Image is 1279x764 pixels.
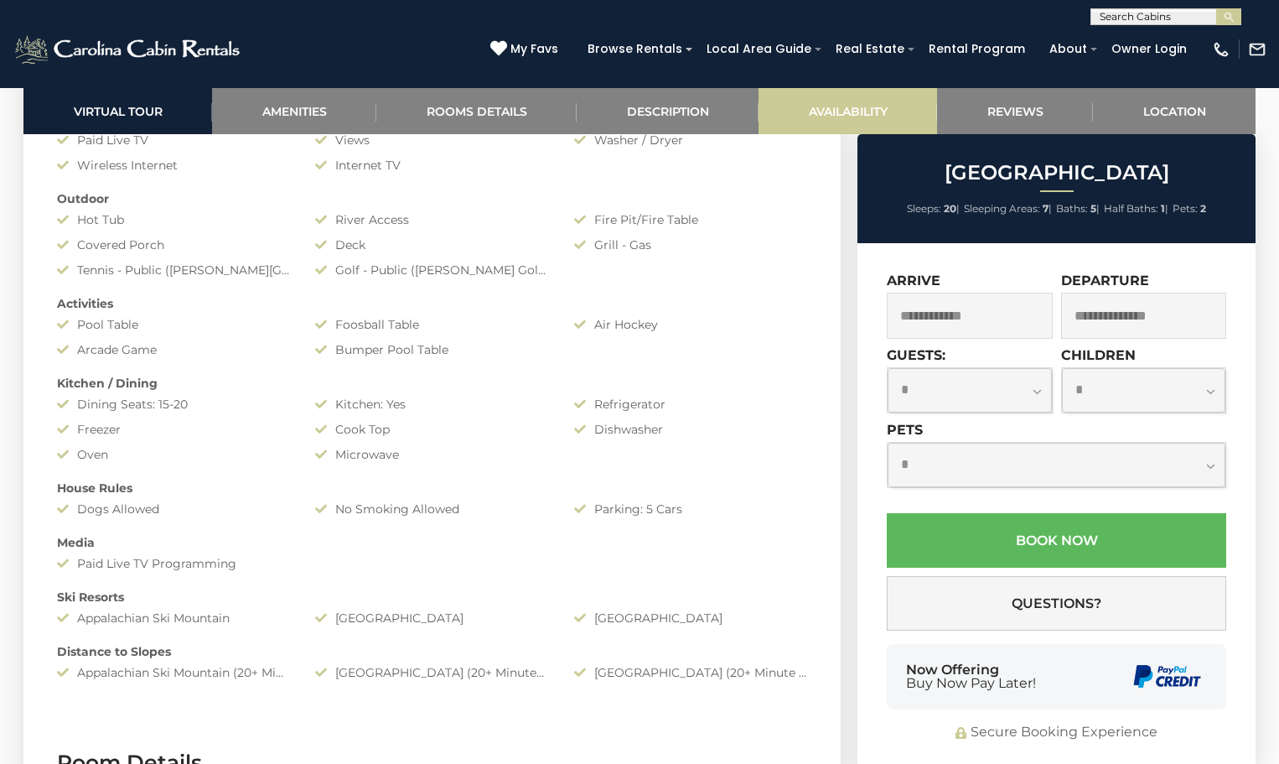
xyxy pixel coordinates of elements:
button: Questions? [887,576,1226,631]
div: Air Hockey [562,316,820,333]
a: About [1041,36,1095,62]
img: mail-regular-white.png [1248,40,1266,59]
label: Pets [887,422,923,438]
img: phone-regular-white.png [1212,40,1230,59]
strong: 5 [1090,202,1096,215]
strong: 1 [1161,202,1165,215]
div: Refrigerator [562,396,820,413]
div: Dining Seats: 15-20 [44,396,303,413]
div: Media [44,534,820,551]
a: Amenities [212,88,376,134]
a: Rooms Details [376,88,577,134]
li: | [1056,198,1100,220]
div: Appalachian Ski Mountain [44,610,303,626]
div: Grill - Gas [562,236,820,253]
a: Description [577,88,759,134]
div: Wireless Internet [44,157,303,174]
a: Local Area Guide [698,36,820,62]
div: Hot Tub [44,211,303,228]
span: My Favs [510,40,558,58]
div: [GEOGRAPHIC_DATA] (20+ Minutes Drive) [303,664,561,681]
a: Reviews [937,88,1093,134]
div: Paid Live TV [44,132,303,148]
div: Pool Table [44,316,303,333]
div: Bumper Pool Table [303,341,561,358]
div: Covered Porch [44,236,303,253]
a: Real Estate [827,36,913,62]
div: [GEOGRAPHIC_DATA] [562,610,820,626]
div: Ski Resorts [44,589,820,605]
span: Buy Now Pay Later! [906,677,1036,690]
div: Microwave [303,446,561,463]
button: Book Now [887,513,1226,568]
strong: 7 [1043,202,1049,215]
li: | [1104,198,1168,220]
div: Internet TV [303,157,561,174]
a: Browse Rentals [579,36,691,62]
div: Views [303,132,561,148]
div: Distance to Slopes [44,643,820,660]
strong: 20 [944,202,956,215]
a: Owner Login [1103,36,1195,62]
span: Sleeps: [907,202,941,215]
a: Location [1093,88,1256,134]
div: [GEOGRAPHIC_DATA] [303,610,561,626]
div: Activities [44,295,820,312]
div: Outdoor [44,190,820,207]
label: Arrive [887,273,940,288]
div: Kitchen / Dining [44,375,820,392]
label: Departure [1061,273,1149,288]
div: Arcade Game [44,341,303,358]
div: [GEOGRAPHIC_DATA] (20+ Minute Drive) [562,664,820,681]
div: Deck [303,236,561,253]
li: | [907,198,960,220]
a: Rental Program [920,36,1033,62]
span: Sleeping Areas: [964,202,1040,215]
div: Fire Pit/Fire Table [562,211,820,228]
span: Half Baths: [1104,202,1158,215]
span: Baths: [1056,202,1088,215]
label: Children [1061,347,1136,363]
span: Pets: [1173,202,1198,215]
a: My Favs [490,40,562,59]
a: Virtual Tour [23,88,212,134]
div: Parking: 5 Cars [562,501,820,517]
a: Availability [759,88,937,134]
img: White-1-2.png [13,33,245,66]
div: Tennis - Public ([PERSON_NAME][GEOGRAPHIC_DATA]) [44,262,303,278]
div: Freezer [44,421,303,438]
h2: [GEOGRAPHIC_DATA] [862,162,1251,184]
div: No Smoking Allowed [303,501,561,517]
div: Oven [44,446,303,463]
div: Dogs Allowed [44,501,303,517]
div: Appalachian Ski Mountain (20+ Minute Drive) [44,664,303,681]
div: Secure Booking Experience [887,723,1226,742]
div: Now Offering [906,663,1036,690]
div: Kitchen: Yes [303,396,561,413]
div: Foosball Table [303,316,561,333]
div: Dishwasher [562,421,820,438]
div: Golf - Public ([PERSON_NAME] Golf Club) [303,262,561,278]
div: Cook Top [303,421,561,438]
div: House Rules [44,480,820,496]
div: Washer / Dryer [562,132,820,148]
label: Guests: [887,347,945,363]
strong: 2 [1200,202,1206,215]
div: Paid Live TV Programming [44,555,303,572]
li: | [964,198,1052,220]
div: River Access [303,211,561,228]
